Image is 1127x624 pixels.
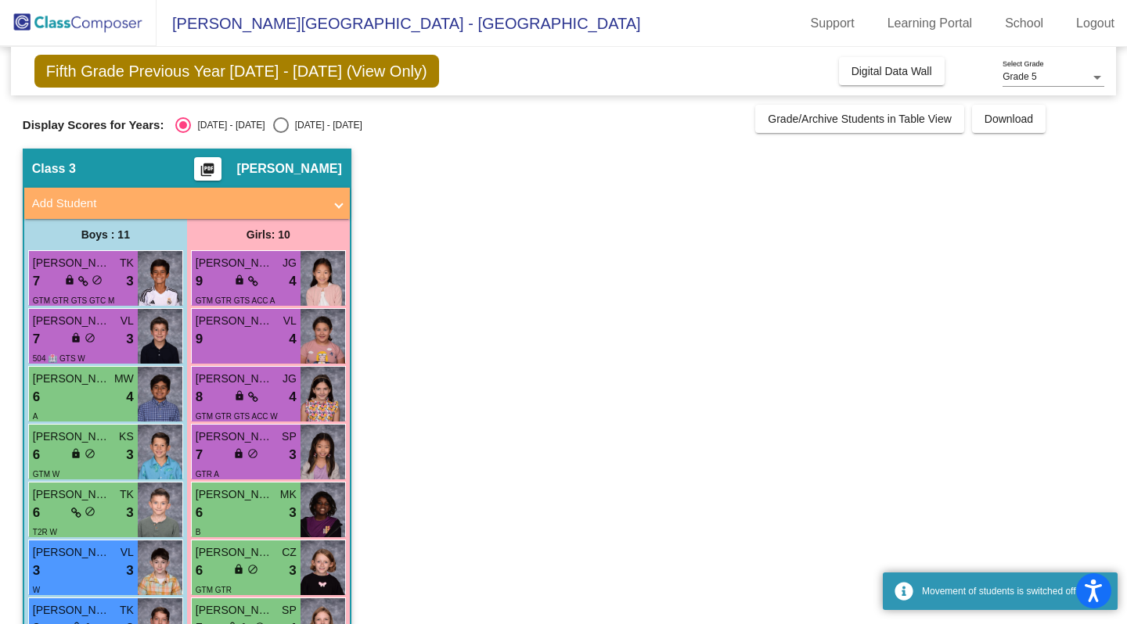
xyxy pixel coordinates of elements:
span: 3 [33,561,40,581]
span: 4 [126,387,133,407]
span: do_not_disturb_alt [92,274,103,285]
span: GTM GTR GTS ACC A [196,296,275,305]
span: Class 3 [32,161,76,177]
span: 4 [289,329,296,350]
span: 6 [196,503,203,523]
button: Download [972,105,1046,133]
span: [PERSON_NAME] [PERSON_NAME] [33,602,111,619]
span: A [33,412,38,421]
span: lock [233,448,244,459]
span: do_not_disturb_alt [247,564,258,575]
span: B [196,528,201,536]
span: VL [283,313,297,329]
a: Learning Portal [875,11,985,36]
span: 3 [126,561,133,581]
span: GTM W [33,470,59,479]
div: [DATE] - [DATE] [289,118,362,132]
span: do_not_disturb_alt [85,332,95,343]
a: Support [798,11,867,36]
span: [PERSON_NAME] [33,313,111,329]
div: Movement of students is switched off [922,584,1106,598]
span: SP [282,602,297,619]
span: 6 [33,387,40,407]
div: [DATE] - [DATE] [191,118,265,132]
span: GTM GTR GTS GTC M [33,296,114,305]
span: 9 [196,329,203,350]
span: KS [119,429,134,445]
span: JG [283,371,297,387]
span: 4 [289,387,296,407]
mat-radio-group: Select an option [175,117,362,133]
span: GTR A [196,470,219,479]
span: Download [985,113,1033,125]
span: [PERSON_NAME] [33,429,111,445]
span: do_not_disturb_alt [247,448,258,459]
span: [PERSON_NAME][GEOGRAPHIC_DATA] - [GEOGRAPHIC_DATA] [157,11,641,36]
span: VL [121,544,134,561]
span: 3 [126,445,133,465]
span: SP [282,429,297,445]
span: 6 [196,561,203,581]
span: [PERSON_NAME] [196,429,274,445]
button: Digital Data Wall [839,57,945,85]
span: [PERSON_NAME] [196,371,274,387]
span: [PERSON_NAME] [33,371,111,387]
span: lock [70,332,81,343]
span: GTM GTR GTS ACC W [196,412,278,421]
mat-panel-title: Add Student [32,195,323,213]
span: 3 [289,503,296,523]
span: MK [280,486,297,503]
mat-expansion-panel-header: Add Student [24,188,350,219]
span: 504 🏥 GTS W [33,354,85,363]
span: Digital Data Wall [852,65,932,77]
span: do_not_disturb_alt [85,506,95,517]
span: lock [234,274,245,285]
span: [PERSON_NAME] [33,486,111,503]
span: TK [120,486,134,503]
span: CZ [282,544,297,561]
span: TK [120,602,134,619]
span: Display Scores for Years: [23,118,164,132]
span: W [33,586,40,594]
span: lock [64,274,75,285]
span: JG [283,255,297,271]
span: lock [70,448,81,459]
span: 7 [196,445,203,465]
span: lock [233,564,244,575]
span: 4 [289,271,296,292]
button: Grade/Archive Students in Table View [755,105,964,133]
span: 3 [126,329,133,350]
span: 6 [33,503,40,523]
span: Grade 5 [1003,71,1036,82]
span: [PERSON_NAME] [33,255,111,271]
span: 6 [33,445,40,465]
span: 9 [196,271,203,292]
span: T2R W [33,528,57,536]
span: VL [121,313,134,329]
a: School [992,11,1056,36]
span: [PERSON_NAME] [196,255,274,271]
span: TK [120,255,134,271]
div: Boys : 11 [24,219,187,250]
span: do_not_disturb_alt [85,448,95,459]
mat-icon: picture_as_pdf [198,162,217,184]
span: [PERSON_NAME] [196,544,274,561]
span: lock [234,390,245,401]
span: 3 [126,271,133,292]
a: Logout [1064,11,1127,36]
span: GTM GTR [196,586,232,594]
span: 3 [289,561,296,581]
span: 7 [33,329,40,350]
span: 3 [289,445,296,465]
span: 8 [196,387,203,407]
span: 3 [126,503,133,523]
span: Grade/Archive Students in Table View [768,113,952,125]
span: [PERSON_NAME] [196,486,274,503]
span: [PERSON_NAME] [196,602,274,619]
span: 7 [33,271,40,292]
button: Print Students Details [194,157,221,181]
span: [PERSON_NAME] [237,161,342,177]
span: Fifth Grade Previous Year [DATE] - [DATE] (View Only) [34,55,439,88]
span: MW [114,371,134,387]
div: Girls: 10 [187,219,350,250]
